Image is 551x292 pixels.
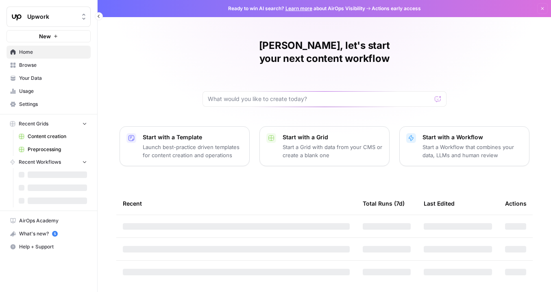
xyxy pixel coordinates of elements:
p: Start a Grid with data from your CMS or create a blank one [283,143,383,159]
text: 5 [54,232,56,236]
span: New [39,32,51,40]
a: 5 [52,231,58,237]
a: Browse [7,59,91,72]
input: What would you like to create today? [208,95,431,103]
span: Browse [19,61,87,69]
span: Actions early access [372,5,421,12]
h1: [PERSON_NAME], let's start your next content workflow [203,39,446,65]
p: Launch best-practice driven templates for content creation and operations [143,143,243,159]
span: Home [19,48,87,56]
p: Start with a Template [143,133,243,141]
a: AirOps Academy [7,214,91,227]
p: Start with a Workflow [423,133,523,141]
div: Total Runs (7d) [363,192,405,215]
button: Recent Workflows [7,156,91,168]
button: Start with a WorkflowStart a Workflow that combines your data, LLMs and human review [399,126,529,166]
a: Home [7,46,91,59]
div: Actions [505,192,527,215]
button: What's new? 5 [7,227,91,240]
button: Start with a TemplateLaunch best-practice driven templates for content creation and operations [120,126,250,166]
a: Learn more [285,5,312,11]
button: Workspace: Upwork [7,7,91,27]
p: Start with a Grid [283,133,383,141]
a: Usage [7,85,91,98]
span: Preprocessing [28,146,87,153]
span: Ready to win AI search? about AirOps Visibility [228,5,365,12]
span: Your Data [19,75,87,82]
p: Start a Workflow that combines your data, LLMs and human review [423,143,523,159]
a: Your Data [7,72,91,85]
a: Content creation [15,130,91,143]
span: Usage [19,88,87,95]
img: Upwork Logo [9,9,24,24]
div: Last Edited [424,192,455,215]
span: AirOps Academy [19,217,87,224]
button: Recent Grids [7,118,91,130]
div: Recent [123,192,350,215]
span: Recent Grids [19,120,48,127]
span: Recent Workflows [19,158,61,166]
button: Help + Support [7,240,91,253]
div: What's new? [7,228,90,240]
a: Preprocessing [15,143,91,156]
span: Help + Support [19,243,87,250]
span: Upwork [27,13,76,21]
span: Settings [19,101,87,108]
a: Settings [7,98,91,111]
span: Content creation [28,133,87,140]
button: New [7,30,91,42]
button: Start with a GridStart a Grid with data from your CMS or create a blank one [259,126,390,166]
